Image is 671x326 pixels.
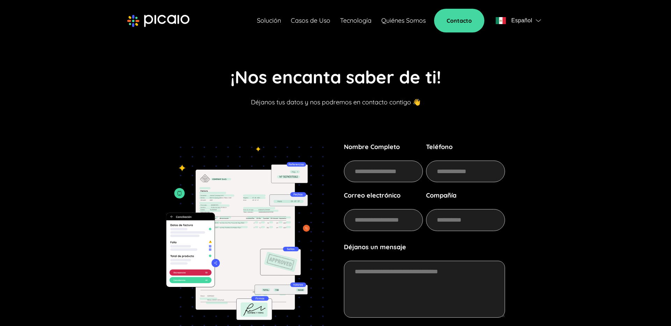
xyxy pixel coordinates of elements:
p: ¡Nos encanta saber de ti! [230,64,441,90]
p: Déjanos tus datos y nos podremos en contacto contigo 👋 [251,97,420,107]
img: picaio-logo [127,15,189,27]
a: Casos de Uso [291,16,330,25]
label: Teléfono [426,142,453,152]
a: Solución [257,16,281,25]
a: Quiénes Somos [381,16,426,25]
label: Déjanos un mensaje [344,242,406,252]
label: Compañía [426,191,456,200]
button: flagEspañolflag [493,14,544,28]
span: Español [511,16,532,25]
a: Contacto [434,9,484,32]
label: Correo electrónico [344,191,401,200]
img: flag [496,17,506,24]
img: flag [536,19,541,22]
a: Tecnología [340,16,371,25]
label: Nombre Completo [344,142,400,152]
